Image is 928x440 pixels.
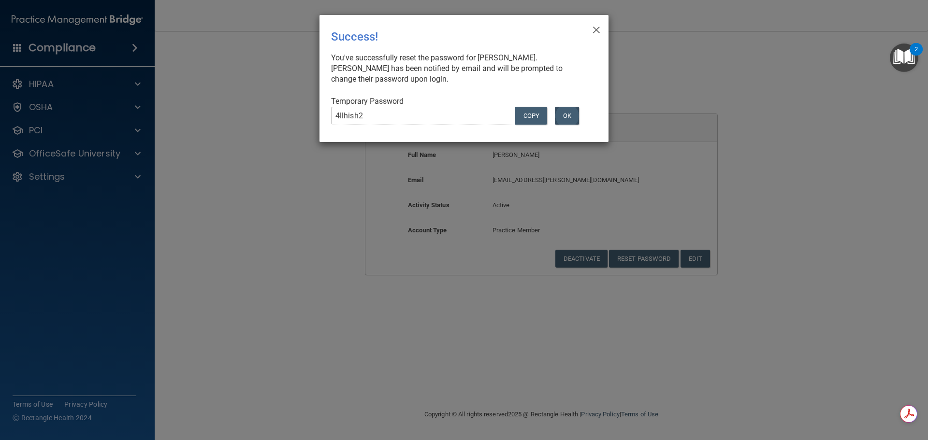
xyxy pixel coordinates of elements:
[331,53,589,85] div: You've successfully reset the password for [PERSON_NAME]. [PERSON_NAME] has been notified by emai...
[555,107,579,125] button: OK
[890,43,918,72] button: Open Resource Center, 2 new notifications
[515,107,547,125] button: COPY
[914,49,918,62] div: 2
[592,19,601,38] span: ×
[331,23,557,51] div: Success!
[331,97,404,106] span: Temporary Password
